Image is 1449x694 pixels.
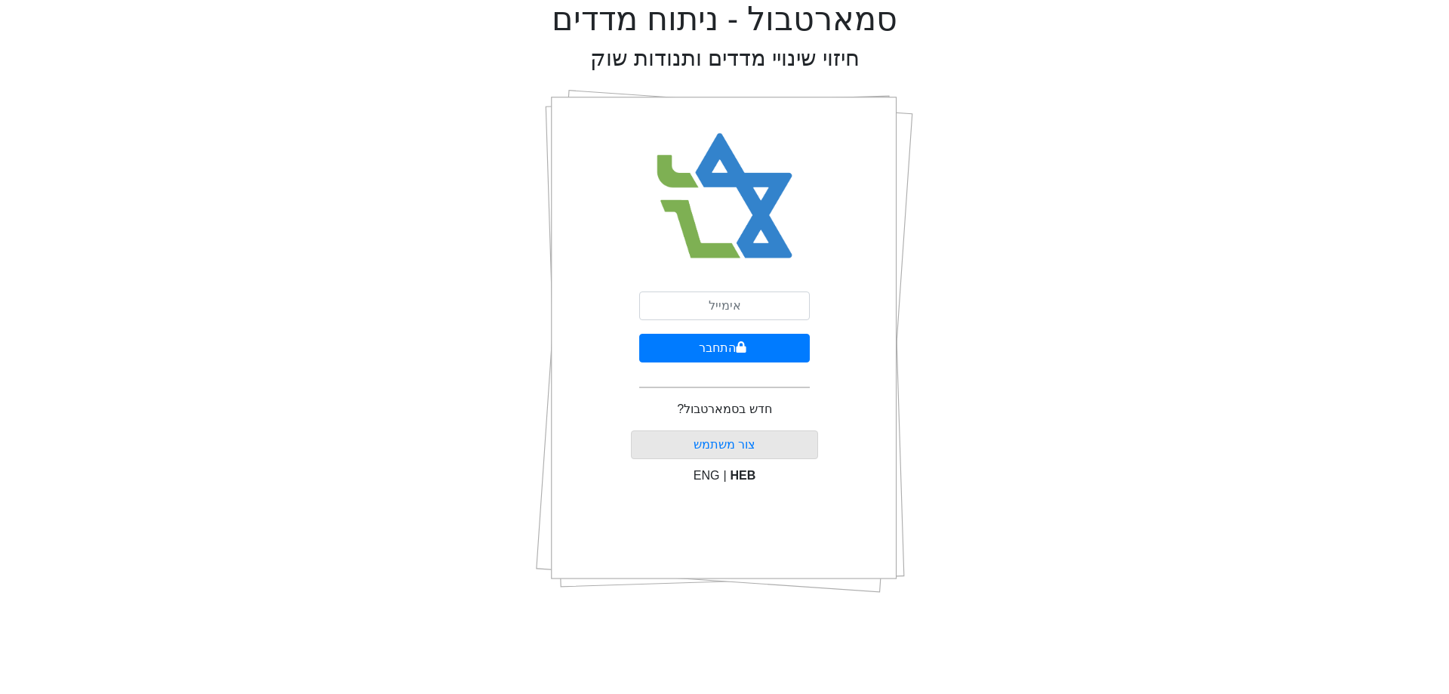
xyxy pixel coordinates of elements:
[643,113,807,279] img: Smart Bull
[731,469,756,482] span: HEB
[723,469,726,482] span: |
[694,438,755,451] a: צור משתמש
[639,334,810,362] button: התחבר
[677,400,771,418] p: חדש בסמארטבול?
[694,469,720,482] span: ENG
[590,45,860,72] h2: חיזוי שינויי מדדים ותנודות שוק
[631,430,819,459] button: צור משתמש
[639,291,810,320] input: אימייל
